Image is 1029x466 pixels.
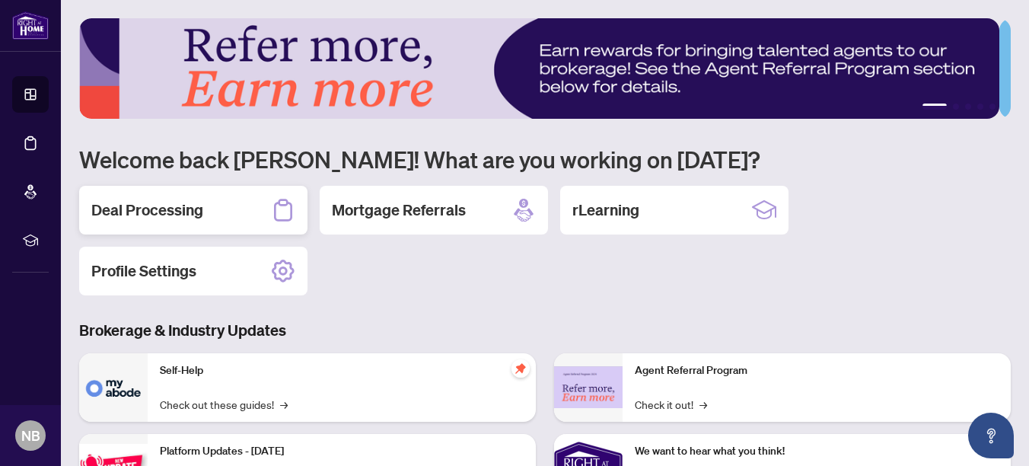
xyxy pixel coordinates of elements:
img: logo [12,11,49,40]
button: 4 [977,104,983,110]
span: pushpin [511,359,530,378]
span: → [699,396,707,413]
span: → [280,396,288,413]
img: Slide 0 [79,18,999,119]
p: Platform Updates - [DATE] [160,443,524,460]
button: 2 [953,104,959,110]
a: Check out these guides!→ [160,396,288,413]
h2: rLearning [572,199,639,221]
span: NB [21,425,40,446]
h2: Profile Settings [91,260,196,282]
p: Self-Help [160,362,524,379]
button: 5 [989,104,996,110]
button: 3 [965,104,971,110]
img: Self-Help [79,353,148,422]
button: Open asap [968,413,1014,458]
button: 1 [922,104,947,110]
h1: Welcome back [PERSON_NAME]! What are you working on [DATE]? [79,145,1011,174]
a: Check it out!→ [635,396,707,413]
p: We want to hear what you think! [635,443,999,460]
img: Agent Referral Program [554,366,623,408]
h3: Brokerage & Industry Updates [79,320,1011,341]
h2: Deal Processing [91,199,203,221]
h2: Mortgage Referrals [332,199,466,221]
p: Agent Referral Program [635,362,999,379]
